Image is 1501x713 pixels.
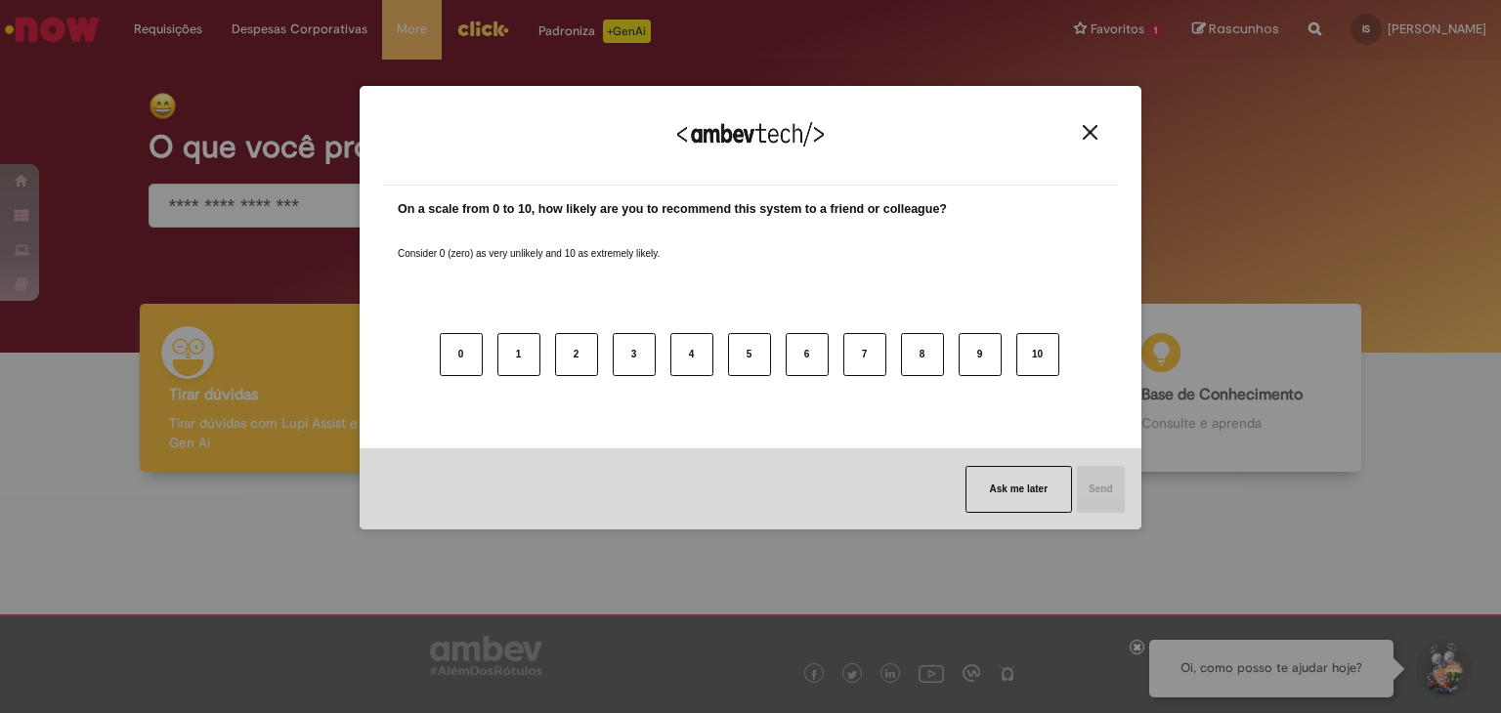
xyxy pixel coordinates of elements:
button: 5 [728,333,771,376]
button: Close [1077,124,1103,141]
button: 2 [555,333,598,376]
button: 7 [843,333,886,376]
button: 4 [670,333,713,376]
button: 1 [497,333,540,376]
button: Ask me later [965,466,1072,513]
label: On a scale from 0 to 10, how likely are you to recommend this system to a friend or colleague? [398,200,947,219]
button: 0 [440,333,483,376]
label: Consider 0 (zero) as very unlikely and 10 as extremely likely. [398,224,660,261]
img: Logo Ambevtech [677,122,824,147]
button: 6 [786,333,829,376]
button: 8 [901,333,944,376]
button: 9 [959,333,1002,376]
button: 3 [613,333,656,376]
img: Close [1083,125,1097,140]
button: 10 [1016,333,1059,376]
